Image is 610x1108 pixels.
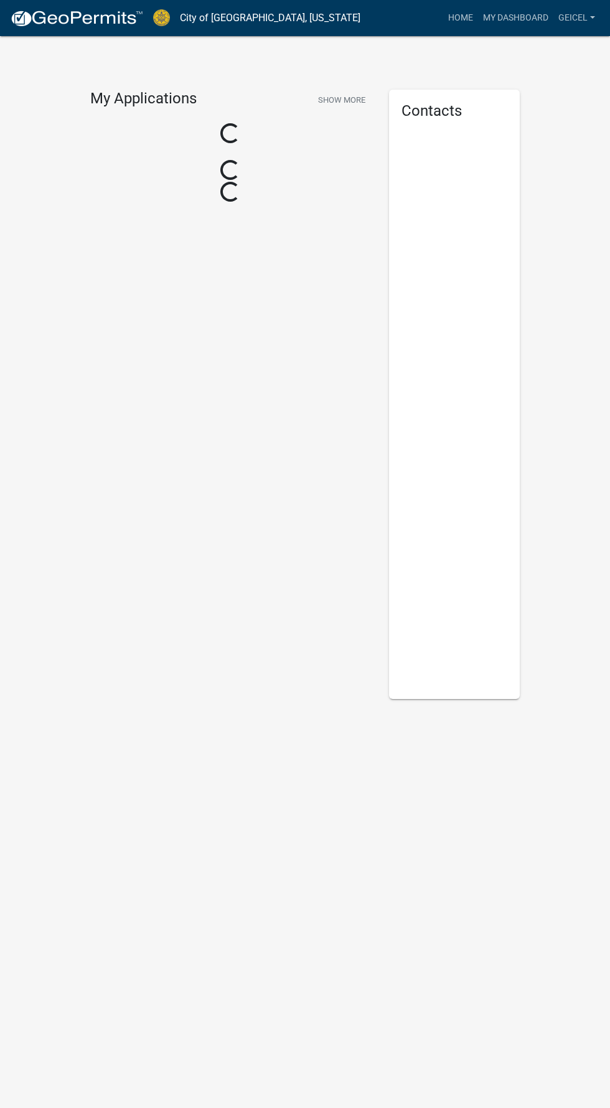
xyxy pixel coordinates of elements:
a: City of [GEOGRAPHIC_DATA], [US_STATE] [180,7,360,29]
h5: Contacts [401,102,507,120]
a: Home [443,6,478,30]
img: City of Jeffersonville, Indiana [153,9,170,26]
button: Show More [313,90,370,110]
a: Geicel [553,6,600,30]
a: My Dashboard [478,6,553,30]
h4: My Applications [90,90,197,108]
